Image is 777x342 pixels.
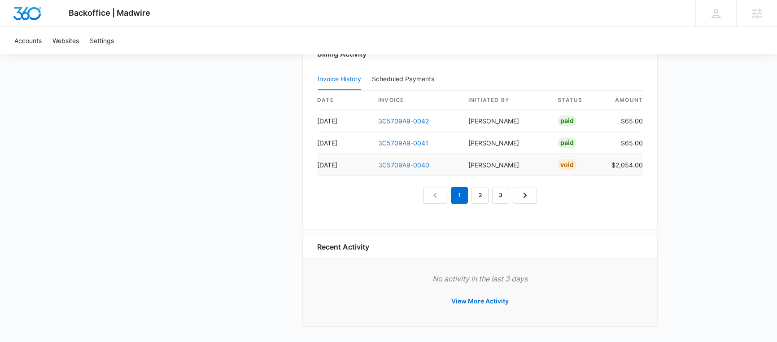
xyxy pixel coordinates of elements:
h6: Recent Activity [317,241,369,252]
a: Page 3 [492,187,509,204]
a: Accounts [9,27,47,54]
th: amount [604,91,643,110]
div: Paid [558,115,576,126]
div: Scheduled Payments [372,76,438,82]
th: date [317,91,371,110]
td: $65.00 [604,110,643,132]
th: Initiated By [461,91,550,110]
td: [PERSON_NAME] [461,132,550,154]
a: 3C5709A9-0041 [378,139,428,147]
td: [PERSON_NAME] [461,110,550,132]
button: View More Activity [442,290,518,312]
em: 1 [451,187,468,204]
td: $2,054.00 [604,154,643,176]
p: No activity in the last 3 days [317,273,643,284]
nav: Pagination [423,187,537,204]
td: [PERSON_NAME] [461,154,550,176]
a: Settings [84,27,119,54]
td: $65.00 [604,132,643,154]
span: Backoffice | Madwire [69,8,150,18]
a: Page 2 [471,187,489,204]
a: 3C5709A9-0040 [378,161,429,169]
a: Next Page [513,187,537,204]
td: [DATE] [317,110,371,132]
td: [DATE] [317,154,371,176]
a: Websites [47,27,84,54]
div: Paid [558,137,576,148]
a: 3C5709A9-0042 [378,117,429,125]
div: Void [558,159,576,170]
th: status [550,91,604,110]
button: Invoice History [318,69,361,90]
th: invoice [371,91,461,110]
td: [DATE] [317,132,371,154]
